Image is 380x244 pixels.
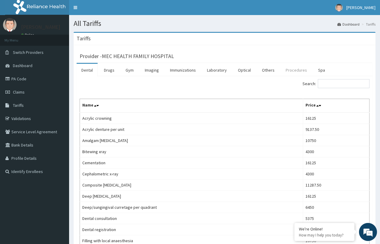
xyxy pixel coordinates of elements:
[302,79,369,88] label: Search:
[281,64,312,76] a: Procedures
[80,54,174,59] h3: Provider - MEC HEALTH FAMILY HOSPITAL
[21,33,35,37] a: Online
[80,135,303,146] td: Amalgam [MEDICAL_DATA]
[80,113,303,124] td: Acrylic crowning
[303,146,369,157] td: 4300
[80,146,303,157] td: Bitewing xray
[140,64,164,76] a: Imaging
[121,64,138,76] a: Gym
[77,36,91,41] h3: Tariffs
[303,168,369,180] td: 4300
[303,124,369,135] td: 9137.50
[303,180,369,191] td: 11287.50
[80,99,303,113] th: Name
[303,99,369,113] th: Price
[337,22,360,27] a: Dashboard
[80,213,303,224] td: Dental consultation
[99,64,119,76] a: Drugs
[165,64,201,76] a: Immunizations
[346,5,375,10] span: [PERSON_NAME]
[74,20,375,27] h1: All Tariffs
[77,64,98,76] a: Dental
[80,157,303,168] td: Cementation
[299,226,350,232] div: We're Online!
[303,157,369,168] td: 16125
[257,64,279,76] a: Others
[80,168,303,180] td: Cephalometric x-ray
[21,24,60,30] p: [PERSON_NAME]
[303,113,369,124] td: 16125
[3,18,17,32] img: User Image
[303,135,369,146] td: 10750
[303,191,369,202] td: 16125
[202,64,232,76] a: Laboratory
[80,180,303,191] td: Composite [MEDICAL_DATA]
[335,4,343,11] img: User Image
[360,22,375,27] li: Tariffs
[13,103,24,108] span: Tariffs
[313,64,330,76] a: Spa
[80,124,303,135] td: Acrylic denture per unit
[13,89,25,95] span: Claims
[303,202,369,213] td: 6450
[233,64,256,76] a: Optical
[80,202,303,213] td: Deep/sungingival curretage per quadrant
[318,79,369,88] input: Search:
[13,50,44,55] span: Switch Providers
[80,224,303,235] td: Dental registration
[13,63,32,68] span: Dashboard
[80,191,303,202] td: Deep [MEDICAL_DATA]
[299,233,350,238] p: How may I help you today?
[303,213,369,224] td: 5375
